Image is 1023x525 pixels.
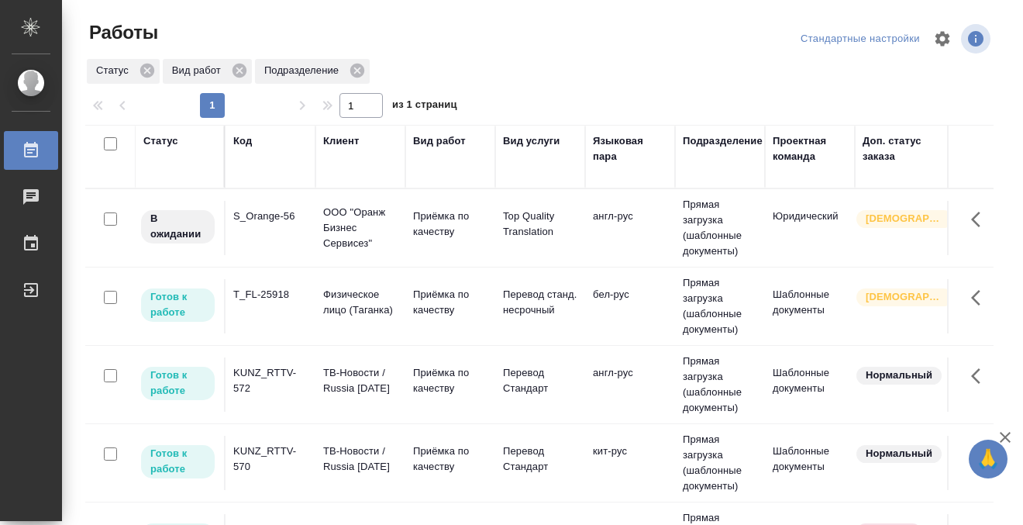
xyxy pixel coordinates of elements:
p: Приёмка по качеству [413,287,487,318]
span: Работы [85,20,158,45]
p: Top Quality Translation [503,209,577,240]
button: Здесь прячутся важные кнопки [962,279,999,316]
td: Шаблонные документы [765,436,855,490]
td: англ-рус [585,201,675,255]
td: Прямая загрузка (шаблонные документы) [675,268,765,345]
div: Подразделение [255,59,370,84]
p: В ожидании [150,211,205,242]
div: Вид услуги [503,133,560,149]
div: KUNZ_RTTV-572 [233,365,308,396]
td: англ-рус [585,357,675,412]
p: Нормальный [866,368,932,383]
p: Перевод Стандарт [503,444,577,475]
div: Статус [87,59,160,84]
div: Исполнитель может приступить к работе [139,444,216,480]
button: 🙏 [969,440,1007,478]
td: Прямая загрузка (шаблонные документы) [675,346,765,423]
p: Подразделение [264,63,344,78]
p: Приёмка по качеству [413,365,487,396]
div: Вид работ [163,59,252,84]
p: [DEMOGRAPHIC_DATA] [866,211,943,226]
div: T_FL-25918 [233,287,308,302]
p: Вид работ [172,63,226,78]
td: Прямая загрузка (шаблонные документы) [675,189,765,267]
button: Здесь прячутся важные кнопки [962,357,999,395]
td: Шаблонные документы [765,279,855,333]
span: из 1 страниц [392,95,457,118]
p: Приёмка по качеству [413,444,487,475]
div: Клиент [323,133,359,149]
p: Перевод Стандарт [503,365,577,396]
p: ТВ-Новости / Russia [DATE] [323,444,398,475]
div: Исполнитель может приступить к работе [139,365,216,402]
div: Исполнитель назначен, приступать к работе пока рано [139,209,216,245]
p: Готов к работе [150,368,205,399]
div: Код [233,133,252,149]
p: Статус [96,63,134,78]
p: Готов к работе [150,289,205,320]
div: S_Orange-56 [233,209,308,224]
div: Языковая пара [593,133,667,164]
div: Проектная команда [773,133,847,164]
div: Исполнитель может приступить к работе [139,287,216,323]
p: ТВ-Новости / Russia [DATE] [323,365,398,396]
p: Физическое лицо (Таганка) [323,287,398,318]
span: 🙏 [975,443,1001,475]
td: Шаблонные документы [765,357,855,412]
p: Готов к работе [150,446,205,477]
p: [DEMOGRAPHIC_DATA] [866,289,943,305]
button: Здесь прячутся важные кнопки [962,436,999,473]
td: бел-рус [585,279,675,333]
div: Подразделение [683,133,763,149]
div: Доп. статус заказа [863,133,944,164]
button: Здесь прячутся важные кнопки [962,201,999,238]
div: Вид работ [413,133,466,149]
td: кит-рус [585,436,675,490]
div: Статус [143,133,178,149]
p: Перевод станд. несрочный [503,287,577,318]
td: Юридический [765,201,855,255]
p: Нормальный [866,446,932,461]
div: KUNZ_RTTV-570 [233,444,308,475]
td: Прямая загрузка (шаблонные документы) [675,424,765,502]
p: Приёмка по качеству [413,209,487,240]
div: split button [797,27,924,51]
span: Посмотреть информацию [961,24,994,54]
span: Настроить таблицу [924,20,961,57]
p: ООО "Оранж Бизнес Сервисез" [323,205,398,251]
